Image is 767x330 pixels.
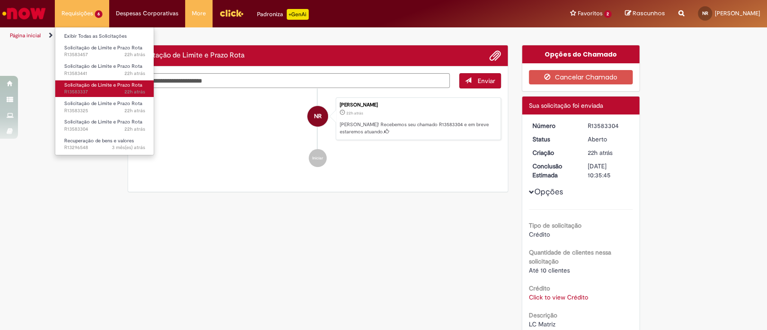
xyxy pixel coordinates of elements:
[124,88,145,95] span: 22h atrás
[64,144,145,151] span: R13296548
[64,107,145,114] span: R13583325
[588,162,630,180] div: [DATE] 10:35:45
[124,70,145,77] span: 22h atrás
[112,144,145,151] span: 3 mês(es) atrás
[588,135,630,144] div: Aberto
[529,230,550,238] span: Crédito
[633,9,665,18] span: Rascunhos
[529,293,588,301] a: Click to view Crédito
[135,52,244,60] h2: Solicitação de Limite e Prazo Rota Histórico de tíquete
[588,121,630,130] div: R13583304
[135,73,450,88] textarea: Digite sua mensagem aqui...
[192,9,206,18] span: More
[529,221,581,229] b: Tipo de solicitação
[478,77,495,85] span: Enviar
[55,62,154,78] a: Aberto R13583441 : Solicitação de Limite e Prazo Rota
[55,43,154,60] a: Aberto R13583457 : Solicitação de Limite e Prazo Rota
[55,27,154,155] ul: Requisições
[526,162,581,180] dt: Conclusão Estimada
[64,126,145,133] span: R13583304
[526,148,581,157] dt: Criação
[715,9,760,17] span: [PERSON_NAME]
[124,70,145,77] time: 30/09/2025 17:58:34
[588,148,630,157] div: 30/09/2025 17:35:40
[135,97,501,141] li: Nathalia Rabelo Lemos Rodrigues
[124,126,145,132] span: 22h atrás
[529,70,633,84] button: Cancelar Chamado
[124,107,145,114] time: 30/09/2025 17:38:26
[529,248,611,265] b: Quantidade de clientes nessa solicitação
[95,10,102,18] span: 6
[529,284,550,292] b: Crédito
[588,149,612,157] time: 30/09/2025 17:35:40
[314,106,322,127] span: NR
[489,50,501,62] button: Adicionar anexos
[529,101,603,110] span: Sua solicitação foi enviada
[64,88,145,96] span: R13583337
[116,9,178,18] span: Despesas Corporativas
[64,82,142,88] span: Solicitação de Limite e Prazo Rota
[529,311,557,319] b: Descrição
[219,6,244,20] img: click_logo_yellow_360x200.png
[135,88,501,176] ul: Histórico de tíquete
[124,51,145,58] span: 22h atrás
[64,70,145,77] span: R13583441
[529,266,570,274] span: Até 10 clientes
[604,10,612,18] span: 2
[340,121,496,135] p: [PERSON_NAME]! Recebemos seu chamado R13583304 e em breve estaremos atuando.
[64,119,142,125] span: Solicitação de Limite e Prazo Rota
[307,106,328,127] div: Nathalia Rabelo Lemos Rodrigues
[64,63,142,70] span: Solicitação de Limite e Prazo Rota
[55,80,154,97] a: Aberto R13583337 : Solicitação de Limite e Prazo Rota
[577,9,602,18] span: Favoritos
[55,117,154,134] a: Aberto R13583304 : Solicitação de Limite e Prazo Rota
[124,126,145,132] time: 30/09/2025 17:35:43
[124,88,145,95] time: 30/09/2025 17:40:12
[55,99,154,115] a: Aberto R13583325 : Solicitação de Limite e Prazo Rota
[55,136,154,153] a: Aberto R13296548 : Recuperação de bens e valores
[346,110,363,116] span: 22h atrás
[459,73,501,88] button: Enviar
[55,31,154,41] a: Exibir Todas as Solicitações
[64,44,142,51] span: Solicitação de Limite e Prazo Rota
[526,135,581,144] dt: Status
[124,107,145,114] span: 22h atrás
[625,9,665,18] a: Rascunhos
[1,4,47,22] img: ServiceNow
[10,32,41,39] a: Página inicial
[529,320,555,328] span: LC Matriz
[112,144,145,151] time: 15/07/2025 17:17:05
[522,45,639,63] div: Opções do Chamado
[62,9,93,18] span: Requisições
[257,9,309,20] div: Padroniza
[340,102,496,108] div: [PERSON_NAME]
[64,137,134,144] span: Recuperação de bens e valores
[346,110,363,116] time: 30/09/2025 17:35:40
[124,51,145,58] time: 30/09/2025 18:00:42
[702,10,708,16] span: NR
[526,121,581,130] dt: Número
[64,51,145,58] span: R13583457
[64,100,142,107] span: Solicitação de Limite e Prazo Rota
[7,27,505,44] ul: Trilhas de página
[287,9,309,20] p: +GenAi
[588,149,612,157] span: 22h atrás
